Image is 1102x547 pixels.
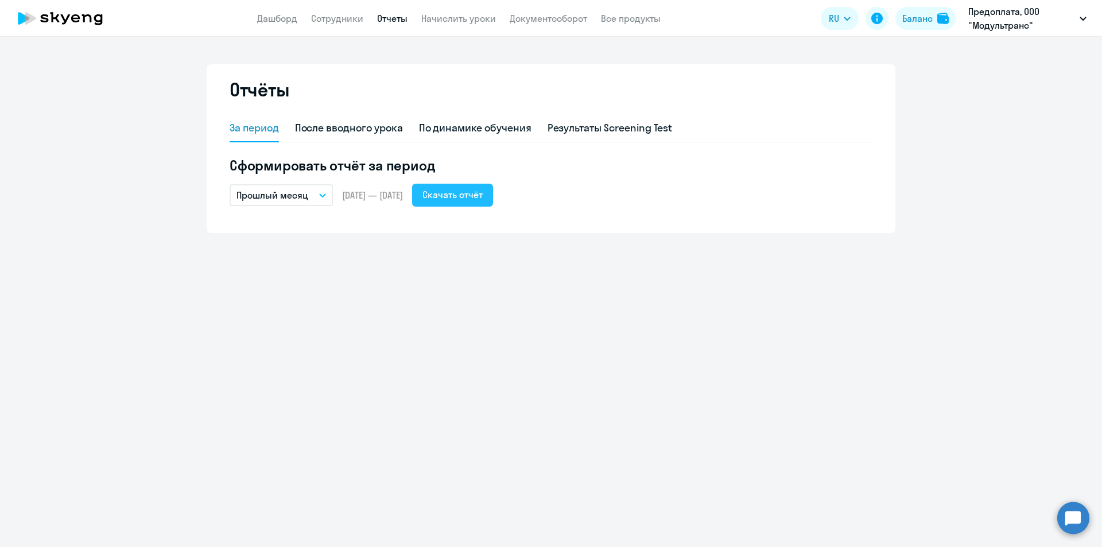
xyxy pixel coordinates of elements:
[311,13,363,24] a: Сотрудники
[342,189,403,201] span: [DATE] — [DATE]
[236,188,308,202] p: Прошлый месяц
[937,13,949,24] img: balance
[257,13,297,24] a: Дашборд
[829,11,839,25] span: RU
[230,121,279,135] div: За период
[377,13,408,24] a: Отчеты
[421,13,496,24] a: Начислить уроки
[510,13,587,24] a: Документооборот
[230,156,872,174] h5: Сформировать отчёт за период
[821,7,859,30] button: RU
[295,121,403,135] div: После вводного урока
[895,7,956,30] button: Балансbalance
[902,11,933,25] div: Баланс
[412,184,493,207] button: Скачать отчёт
[230,78,289,101] h2: Отчёты
[963,5,1092,32] button: Предоплата, ООО "Модультранс"
[230,184,333,206] button: Прошлый месяц
[601,13,661,24] a: Все продукты
[419,121,531,135] div: По динамике обучения
[548,121,673,135] div: Результаты Screening Test
[968,5,1075,32] p: Предоплата, ООО "Модультранс"
[422,188,483,201] div: Скачать отчёт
